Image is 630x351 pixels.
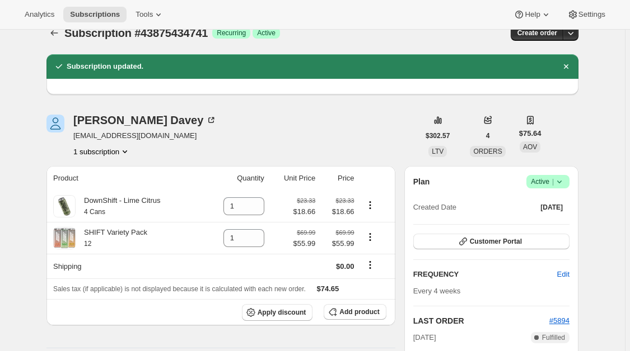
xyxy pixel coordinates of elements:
span: Apply discount [258,308,306,317]
button: Subscriptions [46,25,62,41]
span: Created Date [413,202,456,213]
span: Help [525,10,540,19]
span: Add product [339,307,379,316]
span: $55.99 [293,238,315,249]
span: $0.00 [336,262,354,271]
button: Analytics [18,7,61,22]
span: Subscriptions [70,10,120,19]
h2: LAST ORDER [413,315,549,326]
span: Active [531,176,565,187]
button: Create order [511,25,564,41]
span: Recurring [217,29,246,37]
button: Settings [561,7,612,22]
button: Customer Portal [413,234,570,249]
button: Tools [129,7,171,22]
div: [PERSON_NAME] Davey [73,115,217,126]
th: Unit Price [268,166,319,191]
button: Subscriptions [63,7,127,22]
small: $23.33 [335,197,354,204]
img: product img [53,227,76,249]
button: Help [507,7,558,22]
span: Dustin Davey [46,115,64,132]
span: Settings [578,10,605,19]
span: [EMAIL_ADDRESS][DOMAIN_NAME] [73,130,217,141]
small: 4 Cans [84,208,105,216]
button: Edit [550,265,576,283]
small: $23.33 [297,197,315,204]
small: $69.99 [297,229,315,236]
button: 4 [479,128,497,144]
img: product img [53,195,76,217]
th: Product [46,166,204,191]
button: Apply discount [242,304,313,321]
span: $75.64 [519,128,542,139]
span: Create order [517,29,557,37]
span: 4 [486,131,490,140]
span: Subscription #43875434741 [64,27,208,39]
button: #5894 [549,315,570,326]
button: Add product [324,304,386,320]
span: Sales tax (if applicable) is not displayed because it is calculated with each new order. [53,285,306,293]
button: Product actions [73,146,130,157]
span: Every 4 weeks [413,287,461,295]
span: $18.66 [322,206,354,217]
span: [DATE] [413,332,436,343]
a: #5894 [549,316,570,325]
span: Active [257,29,276,37]
button: [DATE] [534,200,570,215]
span: | [552,177,554,186]
div: DownShift - Lime Citrus [76,195,161,217]
button: Product actions [361,199,379,211]
button: Product actions [361,231,379,243]
div: SHIFT Variety Pack [76,227,147,249]
button: Dismiss notification [558,59,574,74]
h2: FREQUENCY [413,269,557,280]
span: $302.57 [426,131,450,140]
span: LTV [432,148,444,155]
span: Customer Portal [470,237,522,246]
span: [DATE] [540,203,563,212]
span: Edit [557,269,570,280]
small: 12 [84,240,91,248]
button: $302.57 [419,128,456,144]
span: AOV [523,143,537,151]
span: Fulfilled [542,333,565,342]
span: $18.66 [293,206,315,217]
small: $69.99 [335,229,354,236]
button: Shipping actions [361,259,379,271]
span: $55.99 [322,238,354,249]
th: Shipping [46,254,204,278]
h2: Subscription updated. [67,61,143,72]
span: ORDERS [473,148,502,155]
span: Tools [136,10,153,19]
th: Price [319,166,357,191]
h2: Plan [413,176,430,187]
span: Analytics [25,10,54,19]
th: Quantity [204,166,268,191]
span: $74.65 [317,284,339,293]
